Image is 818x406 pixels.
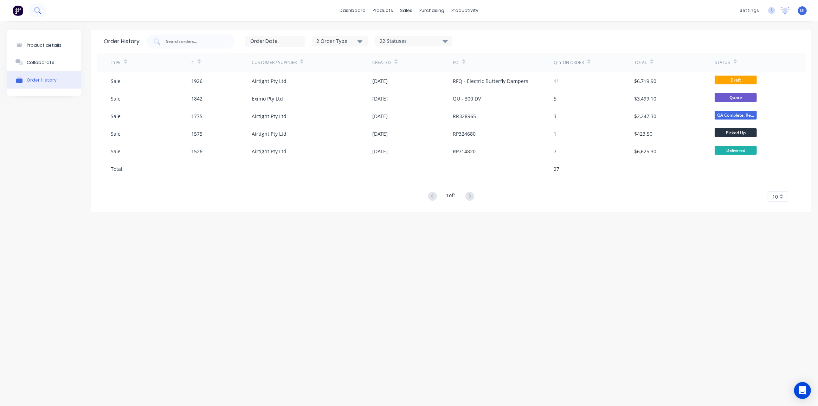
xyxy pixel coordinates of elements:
[634,59,647,66] div: Total
[111,112,121,120] div: Sale
[312,36,368,46] button: 2 Order Type
[252,130,286,137] div: Airtight Pty Ltd
[111,130,121,137] div: Sale
[7,37,81,53] button: Product details
[27,43,62,48] div: Product details
[554,112,556,120] div: 3
[453,148,476,155] div: RP714820
[715,59,730,66] div: Status
[27,60,54,65] div: Collaborate
[111,77,121,85] div: Sale
[715,93,757,102] span: Quote
[634,130,652,137] div: $423.50
[252,59,297,66] div: Customer / Supplier
[634,95,656,102] div: $3,499.10
[191,95,202,102] div: 1842
[111,59,121,66] div: TYPE
[191,148,202,155] div: 1526
[453,112,476,120] div: RR328965
[27,77,57,83] div: Order History
[375,37,452,45] div: 22 Statuses
[554,130,556,137] div: 1
[336,5,369,16] a: dashboard
[453,130,476,137] div: RP324680
[252,77,286,85] div: Airtight Pty Ltd
[715,128,757,137] span: Picked Up
[165,38,224,45] input: Search orders...
[252,112,286,120] div: Airtight Pty Ltd
[453,59,459,66] div: PO
[715,146,757,155] span: Delivered
[372,59,391,66] div: Created
[191,77,202,85] div: 1926
[191,130,202,137] div: 1575
[772,193,778,200] span: 10
[416,5,448,16] div: purchasing
[191,59,194,66] div: #
[800,7,805,14] span: DI
[554,95,556,102] div: 5
[111,95,121,102] div: Sale
[715,111,757,120] span: QA Complete, Re...
[634,77,656,85] div: $6,719.90
[794,382,811,399] div: Open Intercom Messenger
[372,77,388,85] div: [DATE]
[191,112,202,120] div: 1775
[554,148,556,155] div: 7
[7,71,81,89] button: Order History
[111,148,121,155] div: Sale
[252,95,283,102] div: Eximo Pty Ltd
[13,5,23,16] img: Factory
[111,165,122,173] div: Total
[736,5,762,16] div: settings
[634,148,656,155] div: $6,625.30
[715,76,757,84] span: Draft
[453,77,529,85] div: RFQ - Electric Butterfly Dampers
[104,37,140,46] div: Order History
[634,112,656,120] div: $2,247.30
[369,5,397,16] div: products
[554,77,559,85] div: 11
[453,95,481,102] div: QU - 300 DV
[372,130,388,137] div: [DATE]
[372,95,388,102] div: [DATE]
[554,165,559,173] div: 27
[397,5,416,16] div: sales
[446,192,456,202] div: 1 of 1
[316,37,363,45] div: 2 Order Type
[245,36,304,47] input: Order Date
[7,53,81,71] button: Collaborate
[372,112,388,120] div: [DATE]
[554,59,584,66] div: Qty on order
[252,148,286,155] div: Airtight Pty Ltd
[448,5,482,16] div: productivity
[372,148,388,155] div: [DATE]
